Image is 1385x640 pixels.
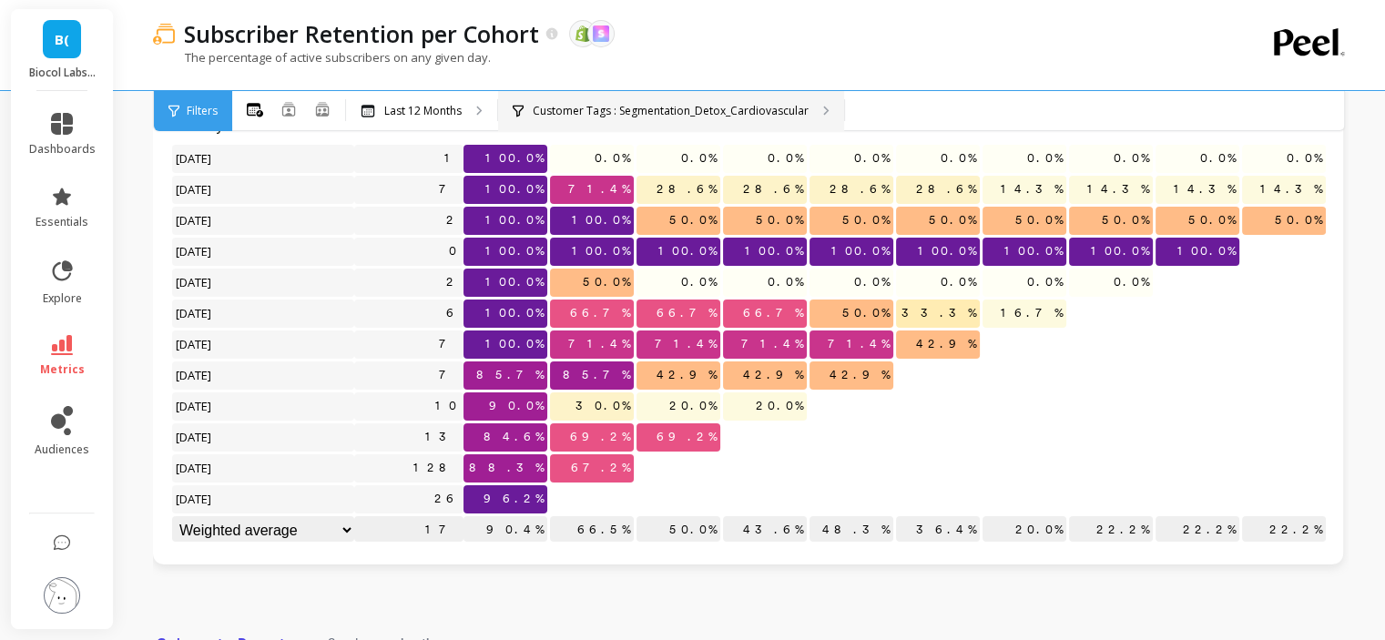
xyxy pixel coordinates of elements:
span: dashboards [29,142,96,157]
span: 30.0% [572,392,634,420]
span: 100.0% [828,238,893,265]
span: 50.0% [839,300,893,327]
span: 84.6% [480,423,547,451]
span: 0.0% [677,145,720,172]
p: 50.0% [636,516,720,543]
p: Biocol Labs (US) [29,66,96,80]
a: 6 [443,300,463,327]
span: [DATE] [172,361,217,389]
p: 22.2% [1156,516,1239,543]
p: The percentage of active subscribers on any given day. [153,49,491,66]
a: 7 [435,361,463,389]
span: 100.0% [1174,238,1239,265]
span: 100.0% [1087,238,1153,265]
span: 20.0% [666,392,720,420]
span: 85.7% [559,361,634,389]
a: 13 [422,423,463,451]
span: 0.0% [764,145,807,172]
span: 14.3% [1257,176,1326,203]
img: api.skio.svg [593,25,609,42]
span: 0.0% [1023,145,1066,172]
img: profile picture [44,577,80,614]
span: 71.4% [565,330,634,358]
span: 0.0% [937,269,980,296]
a: 0 [445,238,463,265]
span: 100.0% [655,238,720,265]
span: [DATE] [172,269,217,296]
a: 10 [432,392,463,420]
span: essentials [36,215,88,229]
span: 100.0% [914,238,980,265]
span: 14.3% [1170,176,1239,203]
span: 71.4% [824,330,893,358]
span: 0.0% [850,145,893,172]
span: 90.0% [485,392,547,420]
span: 100.0% [482,330,547,358]
span: 100.0% [482,145,547,172]
span: audiences [35,442,89,457]
p: 36.4% [896,516,980,543]
p: 66.5% [550,516,634,543]
img: header icon [153,23,175,45]
a: 2 [443,207,463,234]
span: 66.7% [653,300,720,327]
span: 100.0% [568,238,634,265]
span: 100.0% [482,269,547,296]
span: [DATE] [172,423,217,451]
span: B( [55,29,69,50]
span: 100.0% [482,176,547,203]
span: 88.3% [465,454,547,482]
span: 66.7% [739,300,807,327]
span: 42.9% [912,330,980,358]
span: 14.3% [1084,176,1153,203]
a: 1 [441,145,463,172]
span: 100.0% [1001,238,1066,265]
span: 0.0% [591,145,634,172]
span: 0.0% [764,269,807,296]
span: ▲ [335,119,349,134]
span: 0.0% [1283,145,1326,172]
p: 90.4% [463,516,547,543]
span: 0.0% [677,269,720,296]
span: 50.0% [925,207,980,234]
span: [DATE] [172,330,217,358]
a: 128 [410,454,463,482]
span: [DATE] [172,454,217,482]
span: 28.6% [653,176,720,203]
span: [DATE] [172,238,217,265]
p: 22.2% [1069,516,1153,543]
span: 85.7% [473,361,547,389]
span: [DATE] [172,300,217,327]
span: 33.3% [898,300,980,327]
span: 16.7% [997,300,1066,327]
span: 67.2% [567,454,634,482]
span: 100.0% [741,238,807,265]
span: 66.7% [566,300,634,327]
span: 0.0% [937,145,980,172]
span: 50.0% [579,269,634,296]
p: Subscriber Retention per Cohort [184,18,539,49]
span: 0.0% [850,269,893,296]
span: 28.6% [912,176,980,203]
a: 7 [435,176,463,203]
p: 48.3% [810,516,893,543]
span: 69.2% [566,423,634,451]
span: 42.9% [653,361,720,389]
img: api.shopify.svg [575,25,591,42]
p: 20.0% [983,516,1066,543]
span: metrics [40,362,85,377]
span: [DATE] [172,176,217,203]
span: 28.6% [739,176,807,203]
p: Customer Tags : Segmentation_Detox_Cardiovascular [533,104,809,118]
span: 42.9% [739,361,807,389]
span: 42.9% [826,361,893,389]
span: 14.3% [997,176,1066,203]
span: Filters [187,104,218,118]
span: [DATE] [172,485,217,513]
span: 28.6% [826,176,893,203]
span: 50.0% [666,207,720,234]
span: 50.0% [1271,207,1326,234]
span: 71.4% [651,330,720,358]
span: [DATE] [172,207,217,234]
p: Last 12 Months [384,104,462,118]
